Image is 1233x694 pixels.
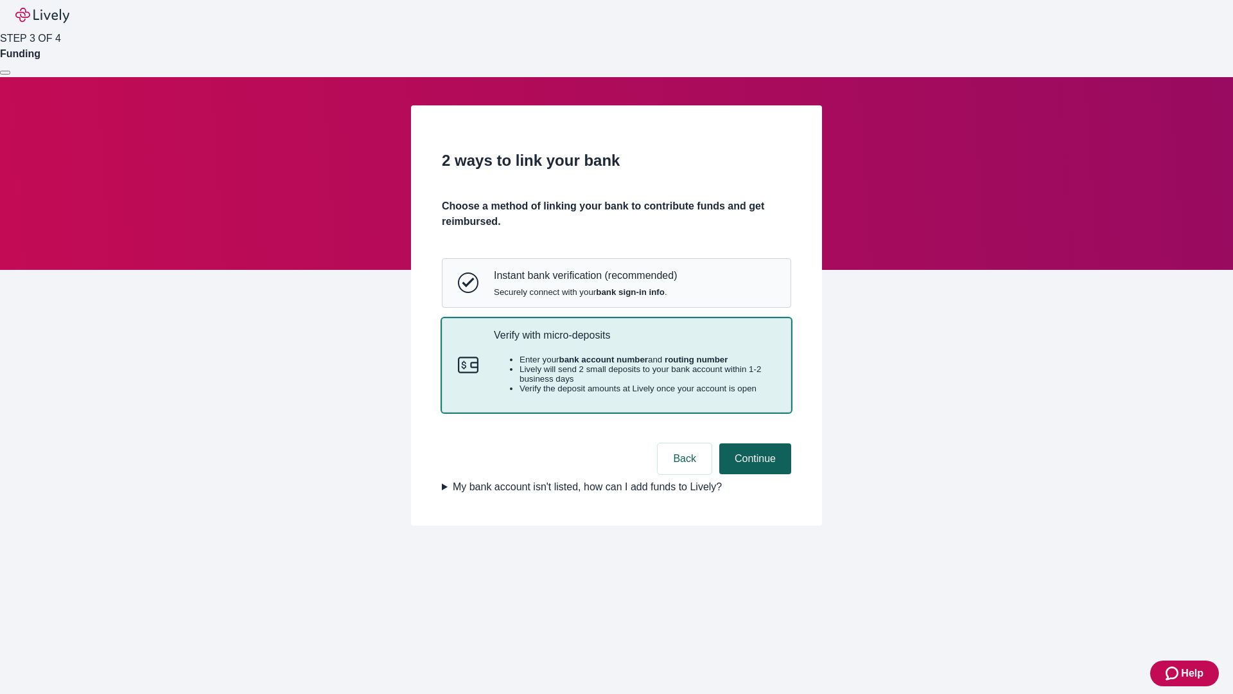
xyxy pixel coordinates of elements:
summary: My bank account isn't listed, how can I add funds to Lively? [442,479,791,495]
strong: bank sign-in info [596,287,665,297]
li: Verify the deposit amounts at Lively once your account is open [520,384,775,393]
img: Lively [15,8,69,23]
button: Continue [719,443,791,474]
svg: Zendesk support icon [1166,666,1181,681]
h4: Choose a method of linking your bank to contribute funds and get reimbursed. [442,199,791,229]
p: Verify with micro-deposits [494,329,775,341]
strong: bank account number [559,355,649,364]
button: Micro-depositsVerify with micro-depositsEnter yourbank account numberand routing numberLively wil... [442,319,791,413]
button: Instant bank verificationInstant bank verification (recommended)Securely connect with yourbank si... [442,259,791,307]
span: Securely connect with your . [494,287,677,297]
button: Zendesk support iconHelp [1150,661,1219,686]
li: Lively will send 2 small deposits to your bank account within 1-2 business days [520,364,775,384]
p: Instant bank verification (recommended) [494,269,677,281]
span: Help [1181,666,1203,681]
svg: Instant bank verification [458,272,478,293]
svg: Micro-deposits [458,355,478,375]
li: Enter your and [520,355,775,364]
strong: routing number [665,355,728,364]
h2: 2 ways to link your bank [442,149,791,172]
button: Back [658,443,712,474]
